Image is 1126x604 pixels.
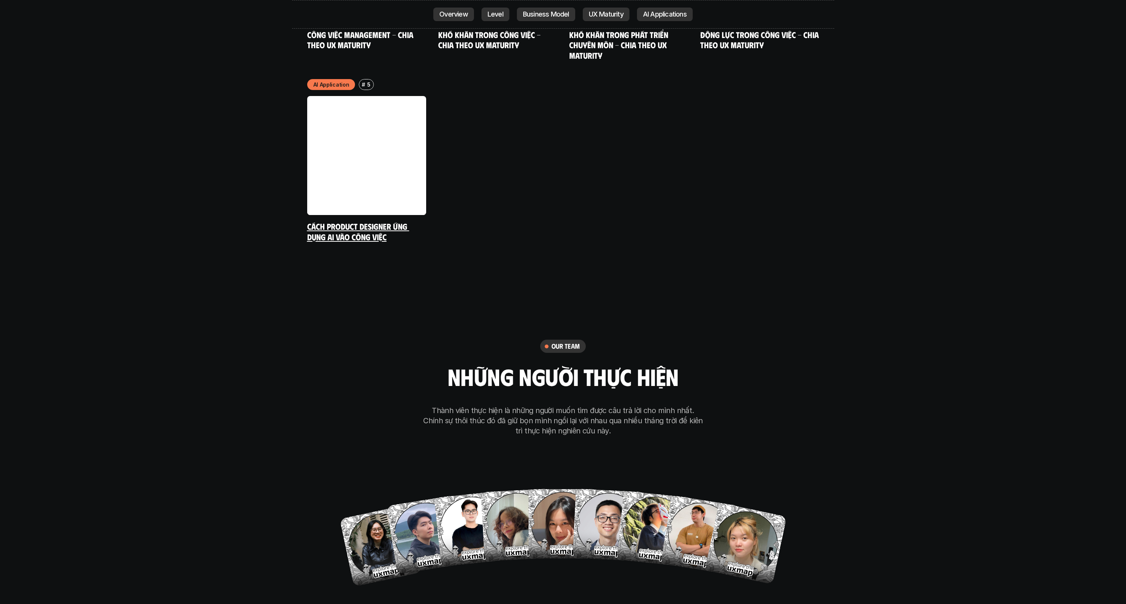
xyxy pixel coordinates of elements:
[448,363,678,389] h2: những người thực hiện
[700,29,821,50] a: Động lực trong công việc - Chia theo UX Maturity
[307,29,415,50] a: Công việc Management - Chia theo UX maturity
[438,29,542,50] a: Khó khăn trong công việc - Chia theo UX Maturity
[307,221,409,242] a: Cách Product Designer ứng dụng AI vào công việc
[552,342,580,351] h6: our team
[313,81,349,88] p: AI Application
[569,29,670,60] a: Khó khăn trong phát triển chuyên môn - Chia theo UX Maturity
[433,8,474,21] a: Overview
[422,406,704,436] p: Thành viên thực hiện là những người muốn tìm được câu trả lời cho mình nhất. Chính sự thôi thúc đ...
[362,82,365,87] h6: #
[367,81,370,88] p: 5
